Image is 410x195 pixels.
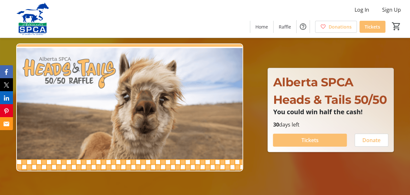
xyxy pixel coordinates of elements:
span: Log In [355,6,369,14]
button: Tickets [273,134,347,147]
span: Tickets [301,136,319,144]
a: Raffle [274,21,296,33]
button: Sign Up [377,5,406,15]
button: Log In [349,5,374,15]
a: Home [250,21,273,33]
img: Campaign CTA Media Photo [16,43,243,171]
span: Sign Up [382,6,401,14]
p: days left [273,121,388,128]
p: You could win half the cash! [273,108,388,116]
span: Donations [329,23,352,30]
span: 30 [273,121,279,128]
span: Donate [362,136,381,144]
span: Raffle [279,23,291,30]
a: Donations [315,21,357,33]
img: Alberta SPCA's Logo [4,3,62,35]
button: Help [297,20,310,33]
button: Cart [391,20,402,32]
span: Tickets [365,23,380,30]
span: Home [255,23,268,30]
a: Tickets [359,21,385,33]
span: Heads & Tails 50/50 [273,92,387,107]
button: Donate [355,134,388,147]
span: Alberta SPCA [273,75,353,89]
